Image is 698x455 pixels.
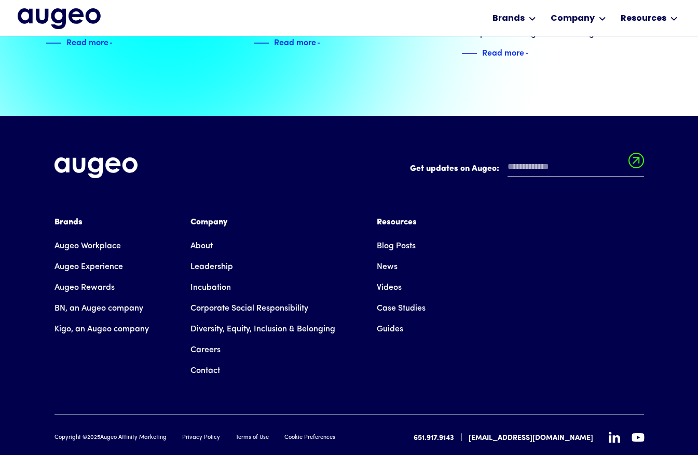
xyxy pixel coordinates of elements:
[190,257,233,277] a: Leadership
[377,277,402,298] a: Videos
[18,8,101,30] a: home
[284,434,335,443] a: Cookie Preferences
[551,12,595,25] div: Company
[54,434,167,443] div: Copyright © Augeo Affinity Marketing
[482,46,524,58] div: Read more
[621,12,666,25] div: Resources
[54,277,115,298] a: Augeo Rewards
[236,434,269,443] a: Terms of Use
[492,12,525,25] div: Brands
[190,319,335,340] a: Diversity, Equity, Inclusion & Belonging
[190,360,220,381] a: Contact
[190,236,213,257] a: About
[54,236,121,257] a: Augeo Workplace
[54,257,123,277] a: Augeo Experience
[190,216,335,229] div: Company
[628,153,644,175] input: Submit
[54,157,138,179] img: Augeo's full logo in white.
[469,433,593,444] a: [EMAIL_ADDRESS][DOMAIN_NAME]
[66,35,108,48] div: Read more
[460,432,462,444] div: |
[54,216,149,229] div: Brands
[190,340,221,360] a: Careers
[54,298,143,319] a: BN, an Augeo company
[274,35,316,48] div: Read more
[253,37,269,49] img: Blue decorative line
[54,319,149,340] a: Kigo, an Augeo company
[377,257,398,277] a: News
[525,47,541,60] img: Blue text arrow
[87,435,100,440] span: 2025
[317,37,333,49] img: Blue text arrow
[46,37,61,49] img: Blue decorative line
[410,157,644,182] form: Email Form
[110,37,125,49] img: Blue text arrow
[377,298,426,319] a: Case Studies
[377,236,416,257] a: Blog Posts
[377,319,403,340] a: Guides
[182,434,220,443] a: Privacy Policy
[461,47,477,60] img: Blue decorative line
[410,163,499,175] label: Get updates on Augeo:
[377,216,426,229] div: Resources
[414,433,454,444] a: 651.917.9143
[190,298,308,319] a: Corporate Social Responsibility
[190,277,231,298] a: Incubation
